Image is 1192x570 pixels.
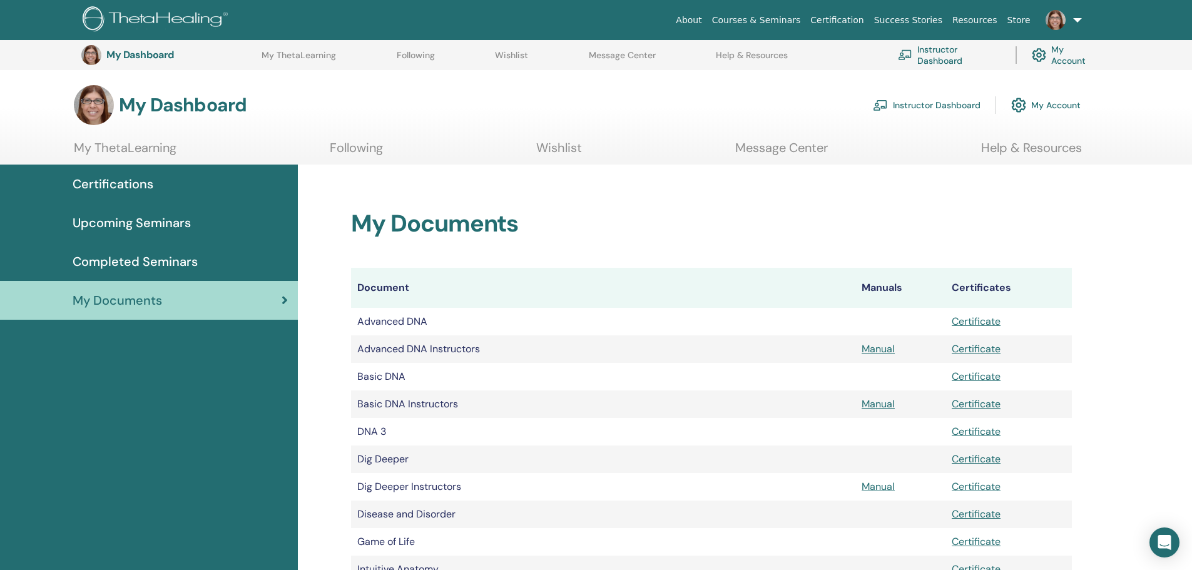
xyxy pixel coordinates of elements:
a: Message Center [589,50,656,70]
img: cog.svg [1032,45,1046,66]
a: Help & Resources [716,50,788,70]
a: About [671,9,706,32]
span: Certifications [73,175,153,193]
a: My Account [1011,91,1081,119]
a: Manual [862,397,895,410]
a: Courses & Seminars [707,9,806,32]
a: Certificate [952,397,1001,410]
a: Instructor Dashboard [873,91,981,119]
a: Certificate [952,342,1001,355]
img: cog.svg [1011,94,1026,116]
a: Manual [862,342,895,355]
img: default.jpg [81,45,101,65]
a: Message Center [735,140,828,165]
span: Completed Seminars [73,252,198,271]
a: My Account [1032,41,1098,69]
td: Advanced DNA Instructors [351,335,855,363]
a: Following [330,140,383,165]
td: Dig Deeper Instructors [351,473,855,501]
a: Help & Resources [981,140,1082,165]
img: chalkboard-teacher.svg [873,99,888,111]
a: Certificate [952,452,1001,466]
td: DNA 3 [351,418,855,445]
h3: My Dashboard [119,94,247,116]
a: Following [397,50,435,70]
a: Manual [862,480,895,493]
a: Certificate [952,480,1001,493]
a: Certificate [952,535,1001,548]
th: Manuals [855,268,945,308]
a: My ThetaLearning [262,50,336,70]
img: default.jpg [1046,10,1066,30]
img: default.jpg [74,85,114,125]
a: Instructor Dashboard [898,41,1001,69]
a: Wishlist [495,50,528,70]
div: Open Intercom Messenger [1149,527,1179,557]
td: Basic DNA Instructors [351,390,855,418]
a: Certificate [952,315,1001,328]
img: logo.png [83,6,232,34]
img: chalkboard-teacher.svg [898,49,912,60]
a: Resources [947,9,1002,32]
td: Disease and Disorder [351,501,855,528]
th: Document [351,268,855,308]
h2: My Documents [351,210,1072,238]
a: Certification [805,9,869,32]
th: Certificates [945,268,1072,308]
h3: My Dashboard [106,49,232,61]
td: Dig Deeper [351,445,855,473]
a: Certificate [952,425,1001,438]
a: Store [1002,9,1036,32]
a: Wishlist [536,140,582,165]
td: Advanced DNA [351,308,855,335]
td: Basic DNA [351,363,855,390]
td: Game of Life [351,528,855,556]
a: Success Stories [869,9,947,32]
span: My Documents [73,291,162,310]
a: Certificate [952,507,1001,521]
a: Certificate [952,370,1001,383]
a: My ThetaLearning [74,140,176,165]
span: Upcoming Seminars [73,213,191,232]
